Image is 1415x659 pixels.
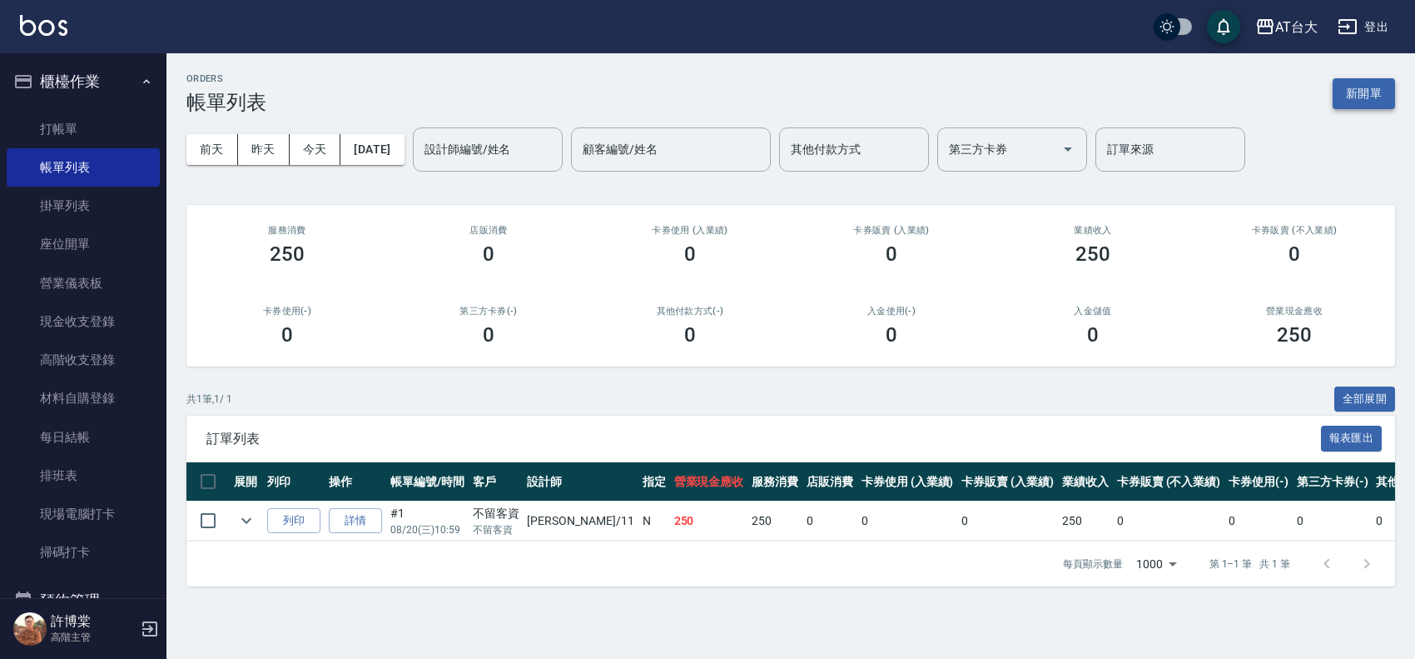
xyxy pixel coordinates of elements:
img: Person [13,612,47,646]
button: 列印 [267,508,320,534]
button: 全部展開 [1334,387,1396,412]
button: 預約管理 [7,579,160,622]
a: 報表匯出 [1321,430,1383,446]
h2: 其他付款方式(-) [609,306,771,317]
a: 現場電腦打卡 [7,495,160,533]
h3: 250 [1277,323,1312,347]
p: 共 1 筆, 1 / 1 [186,392,232,407]
h2: 業績收入 [1012,225,1174,236]
th: 展開 [230,462,263,502]
span: 訂單列表 [206,431,1321,447]
p: 高階主管 [51,630,136,645]
th: 店販消費 [802,462,857,502]
h2: 卡券販賣 (入業績) [811,225,972,236]
h3: 帳單列表 [186,91,266,114]
h2: 營業現金應收 [1214,306,1375,317]
a: 排班表 [7,457,160,495]
td: 0 [802,502,857,541]
h3: 250 [1075,242,1110,266]
a: 詳情 [329,508,382,534]
h2: 入金使用(-) [811,306,972,317]
div: 不留客資 [473,505,519,522]
a: 掛單列表 [7,187,160,225]
button: 新開單 [1333,78,1395,109]
button: AT台大 [1249,10,1324,44]
th: 服務消費 [747,462,802,502]
h3: 0 [684,242,696,266]
a: 掃碼打卡 [7,533,160,572]
h3: 0 [483,242,494,266]
th: 業績收入 [1058,462,1113,502]
h3: 0 [684,323,696,347]
img: Logo [20,15,67,36]
p: 第 1–1 筆 共 1 筆 [1209,557,1290,572]
a: 材料自購登錄 [7,379,160,417]
td: 0 [957,502,1058,541]
td: 0 [1224,502,1293,541]
button: expand row [234,508,259,533]
th: 指定 [638,462,670,502]
th: 帳單編號/時間 [386,462,469,502]
h2: 卡券使用 (入業績) [609,225,771,236]
h2: 入金儲值 [1012,306,1174,317]
td: 250 [747,502,802,541]
h3: 250 [270,242,305,266]
h3: 0 [1288,242,1300,266]
p: 每頁顯示數量 [1063,557,1123,572]
th: 營業現金應收 [670,462,748,502]
div: AT台大 [1275,17,1318,37]
a: 現金收支登錄 [7,302,160,341]
button: 前天 [186,134,238,165]
button: 今天 [290,134,341,165]
td: #1 [386,502,469,541]
button: 櫃檯作業 [7,60,160,103]
h2: ORDERS [186,73,266,84]
h2: 卡券使用(-) [206,306,368,317]
h5: 許博棠 [51,613,136,630]
th: 操作 [325,462,386,502]
button: 報表匯出 [1321,426,1383,452]
div: 1000 [1130,542,1183,587]
h2: 卡券販賣 (不入業績) [1214,225,1375,236]
td: 250 [1058,502,1113,541]
a: 高階收支登錄 [7,341,160,379]
td: 250 [670,502,748,541]
h3: 0 [886,323,897,347]
td: 0 [1113,502,1224,541]
h3: 0 [1087,323,1099,347]
th: 卡券使用 (入業績) [857,462,958,502]
button: [DATE] [340,134,404,165]
td: 0 [857,502,958,541]
h3: 0 [483,323,494,347]
button: 登出 [1331,12,1395,42]
th: 設計師 [523,462,638,502]
td: 0 [1293,502,1373,541]
h2: 第三方卡券(-) [408,306,569,317]
a: 打帳單 [7,110,160,148]
button: Open [1055,136,1081,162]
a: 座位開單 [7,225,160,263]
th: 卡券販賣 (不入業績) [1113,462,1224,502]
td: N [638,502,670,541]
p: 不留客資 [473,522,519,537]
th: 第三方卡券(-) [1293,462,1373,502]
a: 營業儀表板 [7,264,160,302]
a: 帳單列表 [7,148,160,187]
a: 每日結帳 [7,418,160,457]
td: [PERSON_NAME] /11 [523,502,638,541]
h3: 0 [886,242,897,266]
th: 卡券使用(-) [1224,462,1293,502]
button: 昨天 [238,134,290,165]
h3: 服務消費 [206,225,368,236]
th: 列印 [263,462,325,502]
button: save [1207,10,1240,43]
p: 08/20 (三) 10:59 [390,522,464,537]
h3: 0 [281,323,293,347]
th: 卡券販賣 (入業績) [957,462,1058,502]
a: 新開單 [1333,85,1395,101]
th: 客戶 [469,462,524,502]
h2: 店販消費 [408,225,569,236]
